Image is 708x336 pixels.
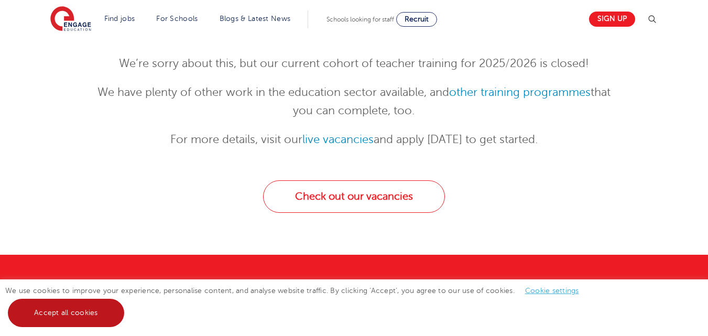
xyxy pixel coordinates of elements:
span: We use cookies to improve your experience, personalise content, and analyse website traffic. By c... [5,287,590,317]
p: We’re sorry about this, but our current cohort of teacher training for 2025/2026 is closed! [97,55,611,73]
span: Recruit [405,15,429,23]
a: Check out our vacancies [263,180,445,213]
img: Engage Education [50,6,91,32]
span: Schools looking for staff [326,16,394,23]
a: Accept all cookies [8,299,124,327]
a: Cookie settings [525,287,579,295]
p: We have plenty of other work in the education sector available, and that you can complete, too. [97,83,611,120]
a: other training programmes [449,86,591,99]
a: Sign up [589,12,635,27]
a: Recruit [396,12,437,27]
a: Blogs & Latest News [220,15,291,23]
p: For more details, visit our and apply [DATE] to get started. [97,131,611,149]
a: live vacancies [302,133,374,146]
a: For Schools [156,15,198,23]
a: Find jobs [104,15,135,23]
